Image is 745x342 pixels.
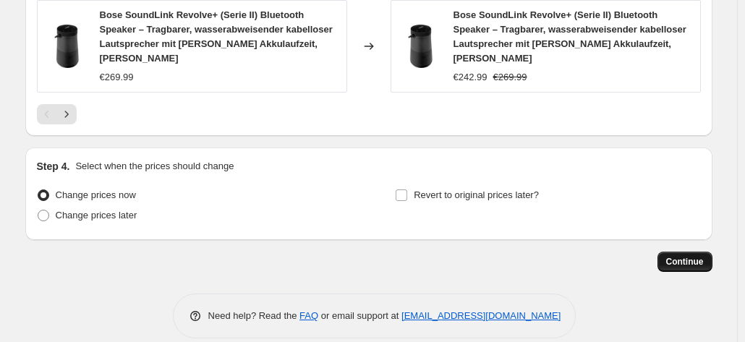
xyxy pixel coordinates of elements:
[414,189,539,200] span: Revert to original prices later?
[100,9,333,64] span: Bose SoundLink Revolve+ (Serie II) Bluetooth Speaker – Tragbarer, wasserabweisender kabelloser La...
[75,159,234,174] p: Select when the prices should change
[454,9,686,64] span: Bose SoundLink Revolve+ (Serie II) Bluetooth Speaker – Tragbarer, wasserabweisender kabelloser La...
[399,25,442,68] img: 71Cy2jLJeVL_80x.jpg
[56,189,136,200] span: Change prices now
[454,70,488,85] div: €242.99
[56,104,77,124] button: Next
[45,25,88,68] img: 71Cy2jLJeVL_80x.jpg
[100,70,134,85] div: €269.99
[37,104,77,124] nav: Pagination
[299,310,318,321] a: FAQ
[401,310,561,321] a: [EMAIL_ADDRESS][DOMAIN_NAME]
[56,210,137,221] span: Change prices later
[37,159,70,174] h2: Step 4.
[493,70,527,85] strike: €269.99
[657,252,712,272] button: Continue
[318,310,401,321] span: or email support at
[208,310,300,321] span: Need help? Read the
[666,256,704,268] span: Continue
